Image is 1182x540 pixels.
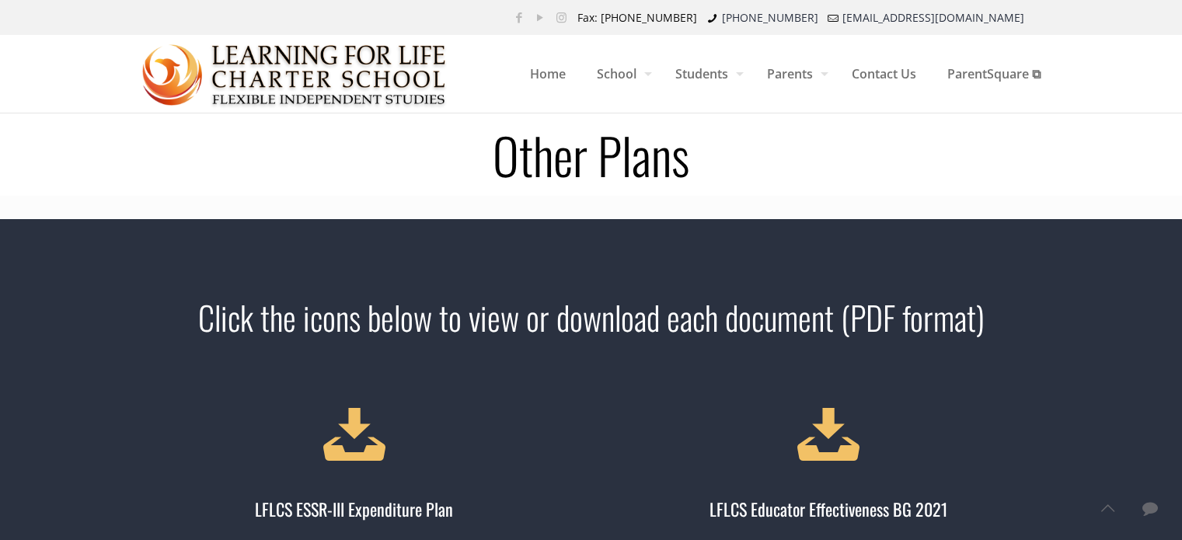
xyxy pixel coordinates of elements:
[932,51,1056,97] span: ParentSquare ⧉
[705,10,720,25] i: phone
[142,36,448,113] img: Other Plans
[660,35,751,113] a: Students
[553,9,570,25] a: Instagram icon
[142,35,448,113] a: Learning for Life Charter School
[514,35,581,113] a: Home
[842,10,1024,25] a: [EMAIL_ADDRESS][DOMAIN_NAME]
[722,10,818,25] a: [PHONE_NUMBER]
[932,35,1056,113] a: ParentSquare ⧉
[660,51,751,97] span: Students
[836,51,932,97] span: Contact Us
[117,130,1065,179] h1: Other Plans
[1091,492,1124,524] a: Back to top icon
[514,51,581,97] span: Home
[710,496,947,521] span: LFLCS Educator Effectiveness BG 2021
[532,9,549,25] a: YouTube icon
[751,51,836,97] span: Parents
[255,496,453,521] span: LFLCS ESSR-III Expenditure Plan
[751,35,836,113] a: Parents
[198,293,985,341] span: Click the icons below to view or download each document (PDF format)
[511,9,528,25] a: Facebook icon
[581,51,660,97] span: School
[581,35,660,113] a: School
[836,35,932,113] a: Contact Us
[826,10,842,25] i: mail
